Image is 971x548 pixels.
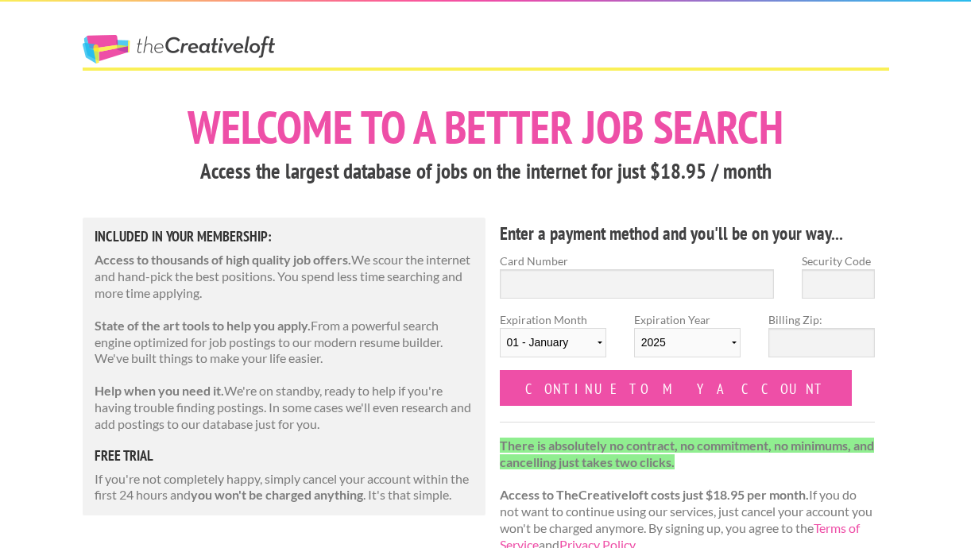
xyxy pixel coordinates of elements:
[83,104,889,150] h1: Welcome to a better job search
[95,252,351,267] strong: Access to thousands of high quality job offers.
[95,230,474,244] h5: Included in Your Membership:
[500,328,606,357] select: Expiration Month
[83,156,889,187] h3: Access the largest database of jobs on the internet for just $18.95 / month
[95,449,474,463] h5: free trial
[95,318,311,333] strong: State of the art tools to help you apply.
[95,383,224,398] strong: Help when you need it.
[500,370,853,406] input: Continue to my account
[95,252,474,301] p: We scour the internet and hand-pick the best positions. You spend less time searching and more ti...
[500,487,809,502] strong: Access to TheCreativeloft costs just $18.95 per month.
[500,221,876,246] h4: Enter a payment method and you'll be on your way...
[95,471,474,504] p: If you're not completely happy, simply cancel your account within the first 24 hours and . It's t...
[500,253,775,269] label: Card Number
[191,487,363,502] strong: you won't be charged anything
[500,438,874,469] strong: There is absolutely no contract, no commitment, no minimums, and cancelling just takes two clicks.
[95,383,474,432] p: We're on standby, ready to help if you're having trouble finding postings. In some cases we'll ev...
[634,328,741,357] select: Expiration Year
[500,311,606,370] label: Expiration Month
[634,311,741,370] label: Expiration Year
[802,253,875,269] label: Security Code
[768,311,875,328] label: Billing Zip:
[95,318,474,367] p: From a powerful search engine optimized for job postings to our modern resume builder. We've buil...
[83,35,275,64] a: The Creative Loft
